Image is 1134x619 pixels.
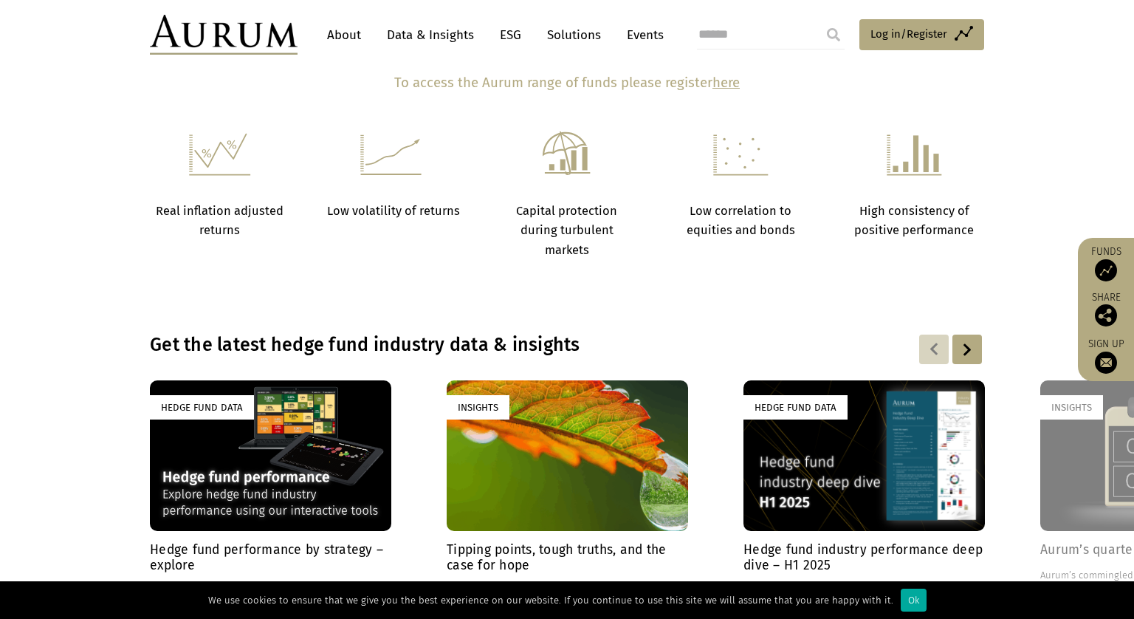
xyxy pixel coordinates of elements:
[687,204,795,237] strong: Low correlation to equities and bonds
[447,542,688,573] h4: Tipping points, tough truths, and the case for hope
[854,204,974,237] strong: High consistency of positive performance
[320,21,368,49] a: About
[1095,259,1117,281] img: Access Funds
[1085,293,1127,326] div: Share
[394,75,712,91] b: To access the Aurum range of funds please register
[819,20,848,49] input: Submit
[492,21,529,49] a: ESG
[540,21,608,49] a: Solutions
[516,204,617,257] strong: Capital protection during turbulent markets
[1040,395,1103,420] div: Insights
[150,334,794,356] h3: Get the latest hedge fund industry data & insights
[327,204,460,218] strong: Low volatility of returns
[870,25,947,43] span: Log in/Register
[1085,338,1127,374] a: Sign up
[859,19,984,50] a: Log in/Register
[150,15,298,55] img: Aurum
[379,21,481,49] a: Data & Insights
[1095,304,1117,326] img: Share this post
[712,75,740,91] a: here
[1085,245,1127,281] a: Funds
[743,395,848,420] div: Hedge Fund Data
[901,589,927,612] div: Ok
[743,542,985,573] h4: Hedge fund industry performance deep dive – H1 2025
[619,21,664,49] a: Events
[150,542,391,573] h4: Hedge fund performance by strategy – explore
[1095,352,1117,374] img: Sign up to our newsletter
[156,204,283,237] strong: Real inflation adjusted returns
[447,395,509,420] div: Insights
[150,395,254,420] div: Hedge Fund Data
